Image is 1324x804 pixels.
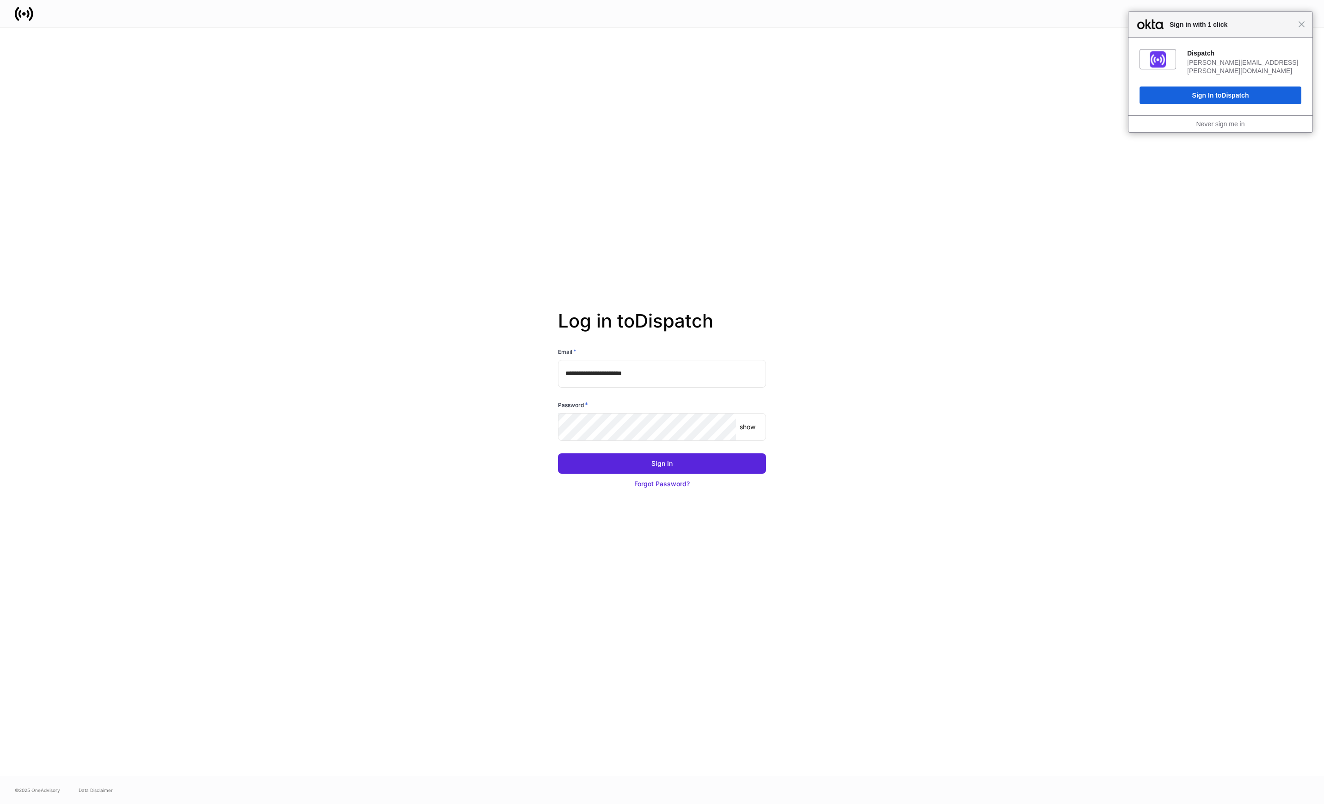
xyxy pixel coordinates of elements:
div: Sign In [651,459,673,468]
h6: Email [558,347,576,356]
h2: Log in to Dispatch [558,310,766,347]
div: [PERSON_NAME][EMAIL_ADDRESS][PERSON_NAME][DOMAIN_NAME] [1187,58,1301,75]
p: show [740,422,755,432]
span: Sign in with 1 click [1165,19,1298,30]
button: Sign In toDispatch [1140,87,1301,104]
button: Sign In [558,453,766,474]
a: Never sign me in [1196,120,1244,128]
img: fs01jxrofoggULhDH358 [1150,51,1166,68]
a: Data Disclaimer [79,786,113,794]
div: Forgot Password? [634,479,690,489]
div: Dispatch [1187,49,1301,57]
span: Close [1298,21,1305,28]
span: © 2025 OneAdvisory [15,786,60,794]
span: Dispatch [1221,92,1249,99]
h6: Password [558,400,588,409]
button: Forgot Password? [558,474,766,494]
